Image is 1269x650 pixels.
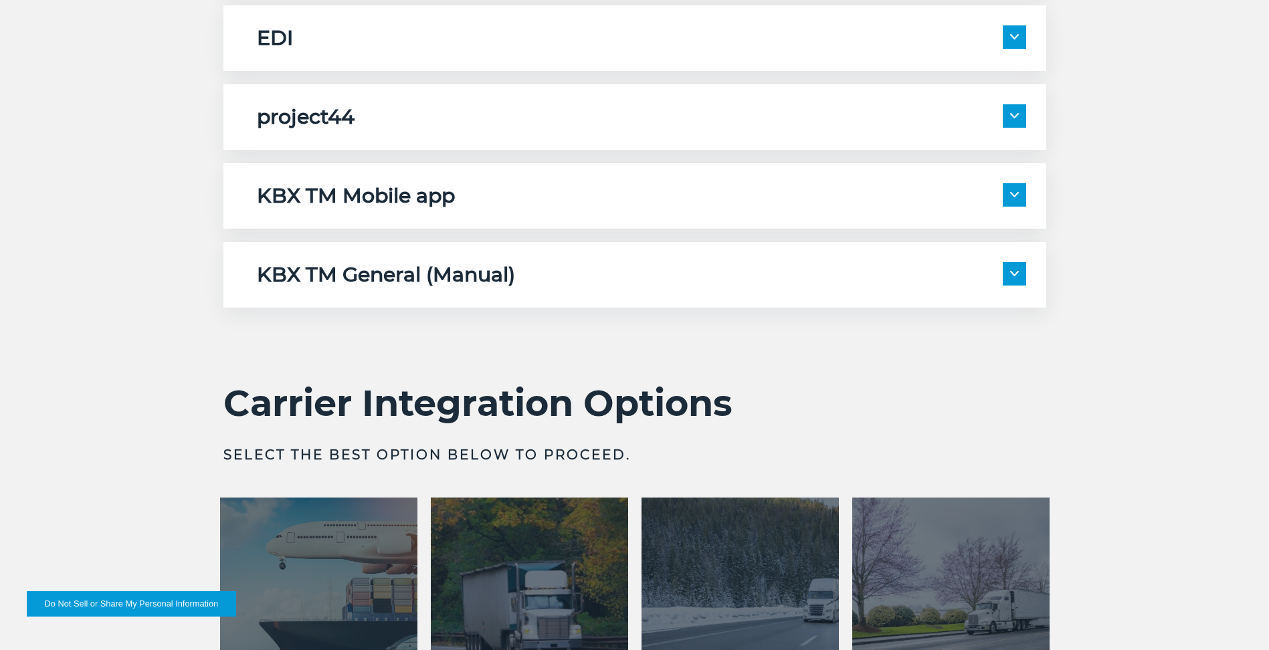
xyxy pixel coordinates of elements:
[257,183,455,209] h5: KBX TM Mobile app
[1010,113,1019,118] img: arrow
[257,104,355,130] h5: project44
[223,445,1046,464] h3: Select the best option below to proceed.
[257,25,293,51] h5: EDI
[1010,34,1019,39] img: arrow
[223,381,1046,425] h2: Carrier Integration Options
[1010,271,1019,276] img: arrow
[257,262,515,288] h5: KBX TM General (Manual)
[1010,192,1019,197] img: arrow
[27,591,236,617] button: Do Not Sell or Share My Personal Information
